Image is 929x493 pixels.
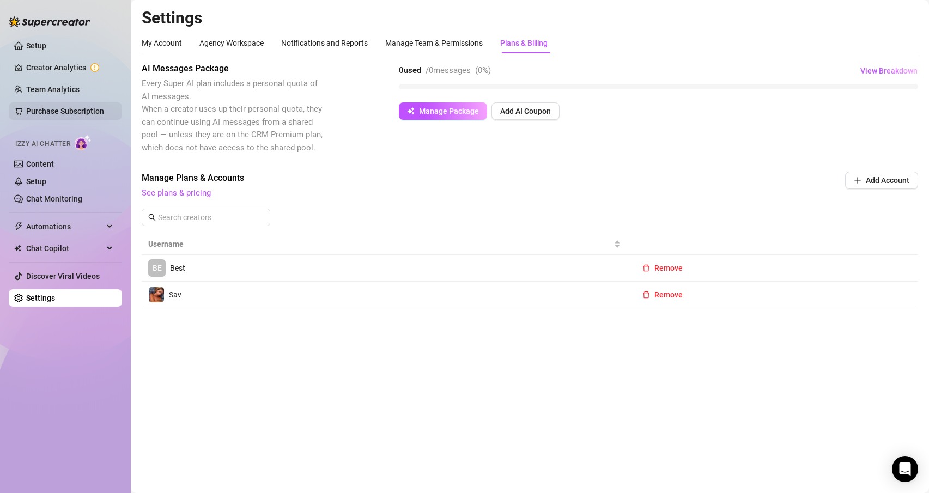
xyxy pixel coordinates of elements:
[26,160,54,168] a: Content
[419,107,479,115] span: Manage Package
[26,85,80,94] a: Team Analytics
[654,264,683,272] span: Remove
[142,188,211,198] a: See plans & pricing
[26,240,104,257] span: Chat Copilot
[26,59,113,76] a: Creator Analytics exclamation-circle
[142,8,918,28] h2: Settings
[26,272,100,281] a: Discover Viral Videos
[399,102,487,120] button: Manage Package
[169,290,181,299] span: Sav
[158,211,255,223] input: Search creators
[860,62,918,80] button: View Breakdown
[149,287,164,302] img: Sav
[26,294,55,302] a: Settings
[142,172,771,185] span: Manage Plans & Accounts
[642,264,650,272] span: delete
[75,135,92,150] img: AI Chatter
[634,259,691,277] button: Remove
[170,264,185,272] span: Best
[500,107,551,115] span: Add AI Coupon
[148,238,612,250] span: Username
[142,37,182,49] div: My Account
[148,214,156,221] span: search
[399,65,421,75] strong: 0 used
[634,286,691,303] button: Remove
[845,172,918,189] button: Add Account
[281,37,368,49] div: Notifications and Reports
[142,234,627,255] th: Username
[642,291,650,299] span: delete
[142,78,323,153] span: Every Super AI plan includes a personal quota of AI messages. When a creator uses up their person...
[26,41,46,50] a: Setup
[475,65,491,75] span: ( 0 %)
[14,222,23,231] span: thunderbolt
[26,107,104,115] a: Purchase Subscription
[26,194,82,203] a: Chat Monitoring
[142,62,325,75] span: AI Messages Package
[26,177,46,186] a: Setup
[153,262,162,274] span: BE
[26,218,104,235] span: Automations
[385,37,483,49] div: Manage Team & Permissions
[860,66,918,75] span: View Breakdown
[854,176,861,184] span: plus
[654,290,683,299] span: Remove
[491,102,560,120] button: Add AI Coupon
[500,37,548,49] div: Plans & Billing
[15,139,70,149] span: Izzy AI Chatter
[866,176,909,185] span: Add Account
[892,456,918,482] div: Open Intercom Messenger
[199,37,264,49] div: Agency Workspace
[9,16,90,27] img: logo-BBDzfeDw.svg
[426,65,471,75] span: / 0 messages
[14,245,21,252] img: Chat Copilot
